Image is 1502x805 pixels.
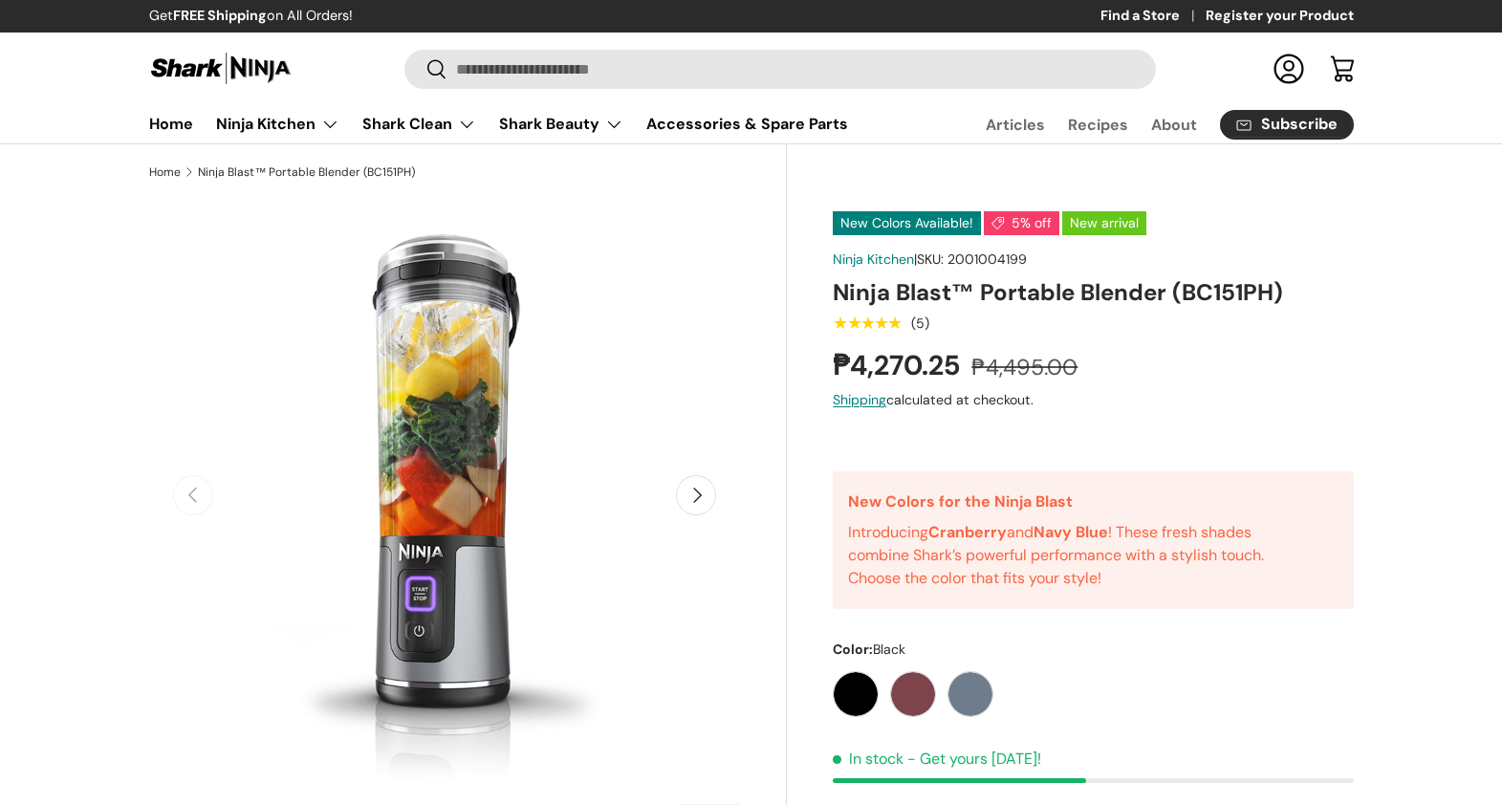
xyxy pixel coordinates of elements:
nav: Secondary [940,105,1354,143]
a: Accessories & Spare Parts [646,105,848,142]
strong: ₱4,270.25 [833,347,965,383]
nav: Primary [149,105,848,143]
a: Shark Beauty [499,105,623,143]
a: Register your Product [1206,6,1354,27]
nav: Breadcrumbs [149,163,788,181]
div: (5) [911,316,929,331]
a: Home [149,105,193,142]
div: calculated at checkout. [833,390,1353,410]
div: 5.0 out of 5.0 stars [833,315,901,332]
p: Introducing and ! These fresh shades combine Shark’s powerful performance with a stylish touch. C... [848,521,1311,590]
span: ★★★★★ [833,314,901,333]
a: Ninja Blast™ Portable Blender (BC151PH) [198,166,415,178]
a: Recipes [1068,106,1128,143]
strong: Navy Blue [1034,522,1108,542]
a: Ninja Kitchen [216,105,339,143]
span: Subscribe [1261,117,1338,132]
a: Home [149,166,181,178]
span: Black [873,641,905,658]
span: 5% off [984,211,1059,235]
span: New arrival [1062,211,1146,235]
summary: Ninja Kitchen [205,105,351,143]
span: SKU: [917,250,944,268]
legend: Color: [833,640,905,660]
a: Shipping [833,391,886,408]
summary: Shark Beauty [488,105,635,143]
a: Find a Store [1100,6,1206,27]
a: About [1151,106,1197,143]
s: ₱4,495.00 [971,353,1078,381]
strong: New Colors for the Ninja Blast [848,491,1073,511]
a: Ninja Kitchen [833,250,914,268]
a: Articles [986,106,1045,143]
strong: FREE Shipping [173,7,267,24]
span: New Colors Available! [833,211,981,235]
strong: Cranberry [928,522,1007,542]
h1: Ninja Blast™ Portable Blender (BC151PH) [833,277,1353,307]
p: Get on All Orders! [149,6,353,27]
a: Subscribe [1220,110,1354,140]
summary: Shark Clean [351,105,488,143]
span: In stock [833,749,903,769]
span: | [914,250,1027,268]
span: 2001004199 [947,250,1027,268]
img: Shark Ninja Philippines [149,50,293,87]
p: - Get yours [DATE]! [907,749,1041,769]
a: Shark Clean [362,105,476,143]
